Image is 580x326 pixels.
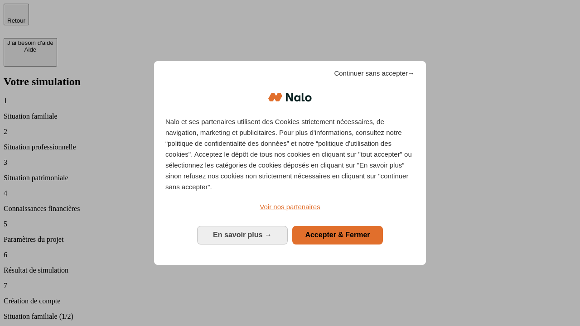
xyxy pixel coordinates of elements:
span: Accepter & Fermer [305,231,370,239]
button: En savoir plus: Configurer vos consentements [197,226,288,244]
img: Logo [268,84,312,111]
a: Voir nos partenaires [165,201,415,212]
button: Accepter & Fermer: Accepter notre traitement des données et fermer [292,226,383,244]
span: En savoir plus → [213,231,272,239]
span: Voir nos partenaires [260,203,320,211]
div: Bienvenue chez Nalo Gestion du consentement [154,61,426,264]
span: Continuer sans accepter→ [334,68,415,79]
p: Nalo et ses partenaires utilisent des Cookies strictement nécessaires, de navigation, marketing e... [165,116,415,192]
